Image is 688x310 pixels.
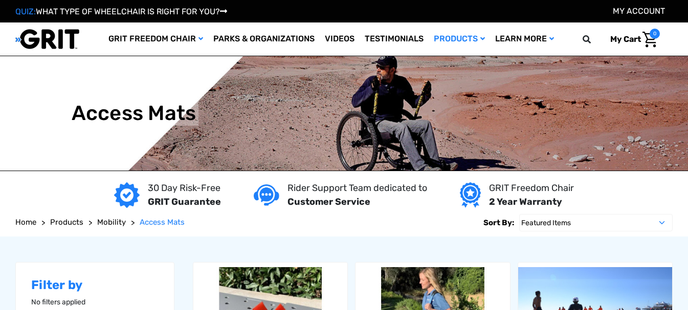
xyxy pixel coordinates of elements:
[603,29,660,50] a: Cart with 0 items
[287,181,427,195] p: Rider Support Team dedicated to
[50,218,83,227] span: Products
[489,196,562,207] strong: 2 Year Warranty
[254,184,279,205] img: Customer service
[208,22,320,56] a: Parks & Organizations
[489,181,574,195] p: GRIT Freedom Chair
[31,278,159,293] h2: Filter by
[31,297,159,307] p: No filters applied
[287,196,370,207] strong: Customer Service
[140,218,185,227] span: Access Mats
[490,22,559,56] a: Learn More
[148,181,221,195] p: 30 Day Risk-Free
[97,217,126,228] a: Mobility
[103,22,208,56] a: GRIT Freedom Chair
[483,214,514,231] label: Sort By:
[460,182,481,208] img: Year warranty
[613,6,665,16] a: Account
[429,22,490,56] a: Products
[587,29,603,50] input: Search
[97,218,126,227] span: Mobility
[642,32,657,47] img: Cart
[148,196,221,207] strong: GRIT Guarantee
[50,217,83,228] a: Products
[360,22,429,56] a: Testimonials
[15,218,36,227] span: Home
[610,34,641,44] span: My Cart
[114,182,140,208] img: GRIT Guarantee
[15,217,36,228] a: Home
[140,217,185,228] a: Access Mats
[15,29,79,50] img: GRIT All-Terrain Wheelchair and Mobility Equipment
[650,29,660,39] span: 0
[15,7,36,16] span: QUIZ:
[15,7,227,16] a: QUIZ:WHAT TYPE OF WHEELCHAIR IS RIGHT FOR YOU?
[72,101,196,126] h1: Access Mats
[320,22,360,56] a: Videos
